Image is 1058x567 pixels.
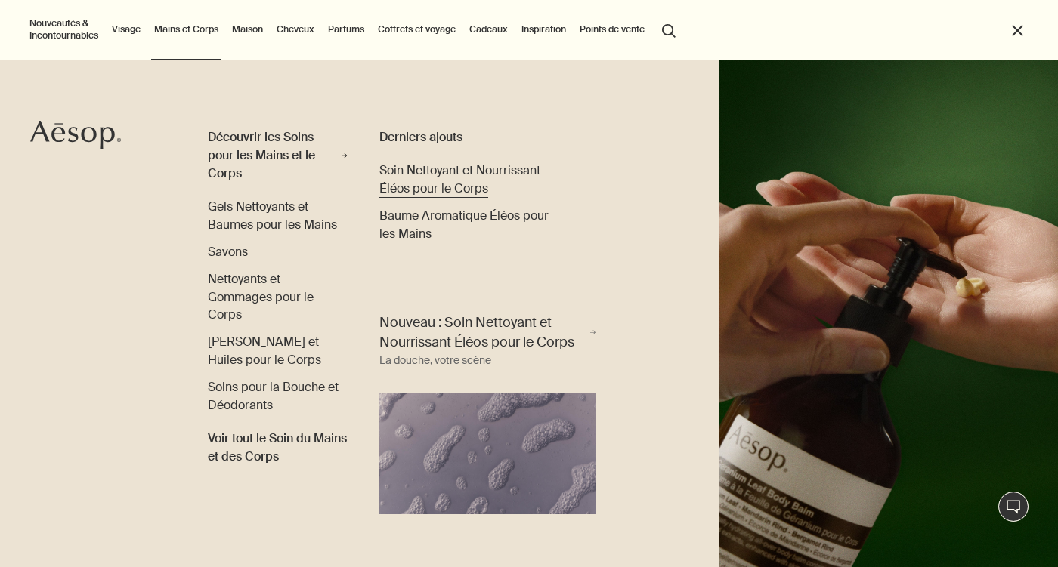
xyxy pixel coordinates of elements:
span: Voir tout le Soin du Mains et des Corps [208,430,347,466]
a: Baume Aromatique Éléos pour les Mains [379,207,549,243]
span: Gels Nettoyants et Baumes pour les Mains [208,199,337,233]
span: Nettoyants et Gommages pour le Corps [208,271,314,323]
img: A hand holding the pump dispensing Geranium Leaf Body Balm on to hand. [719,60,1058,567]
a: Cadeaux [466,20,511,39]
span: Soin Nettoyant et Nourrissant Éléos pour le Corps [379,162,540,196]
a: Nettoyants et Gommages pour le Corps [208,270,347,325]
div: Découvrir les Soins pour les Mains et le Corps [208,128,338,183]
button: Nouveautés & Incontournables [26,14,101,45]
a: Découvrir les Soins pour les Mains et le Corps [208,128,347,189]
a: Inspiration [518,20,569,39]
a: Soins pour la Bouche et Déodorants [208,378,347,414]
span: Baume Aromatique Éléos pour les Mains [379,208,549,242]
a: Parfums [325,20,367,39]
button: Chat en direct [998,492,1029,522]
button: Lancer une recherche [655,15,682,44]
div: La douche, votre scène [379,352,491,370]
span: Baumes et Huiles pour le Corps [208,334,321,368]
a: Cheveux [274,20,317,39]
button: Fermer le menu [1009,22,1026,39]
a: Aesop [26,116,125,158]
span: Nouveau : Soin Nettoyant et Nourrissant Éléos pour le Corps [379,313,586,351]
a: Maison [229,20,266,39]
a: Savons [208,243,248,261]
span: Savons [208,244,248,260]
a: Mains et Corps [151,20,221,39]
a: Nouveau : Soin Nettoyant et Nourrissant Éléos pour le Corps La douche, votre scèneBody cleanser f... [376,310,600,514]
a: [PERSON_NAME] et Huiles pour le Corps [208,333,347,369]
a: Voir tout le Soin du Mains et des Corps [208,424,347,466]
button: Points de vente [577,20,648,39]
a: Gels Nettoyants et Baumes pour les Mains [208,198,347,234]
a: Visage [109,20,144,39]
svg: Aesop [30,120,121,150]
a: Coffrets et voyage [375,20,459,39]
div: Derniers ajouts [379,128,549,146]
span: Soins pour la Bouche et Déodorants [208,379,339,413]
a: Soin Nettoyant et Nourrissant Éléos pour le Corps [379,162,549,198]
